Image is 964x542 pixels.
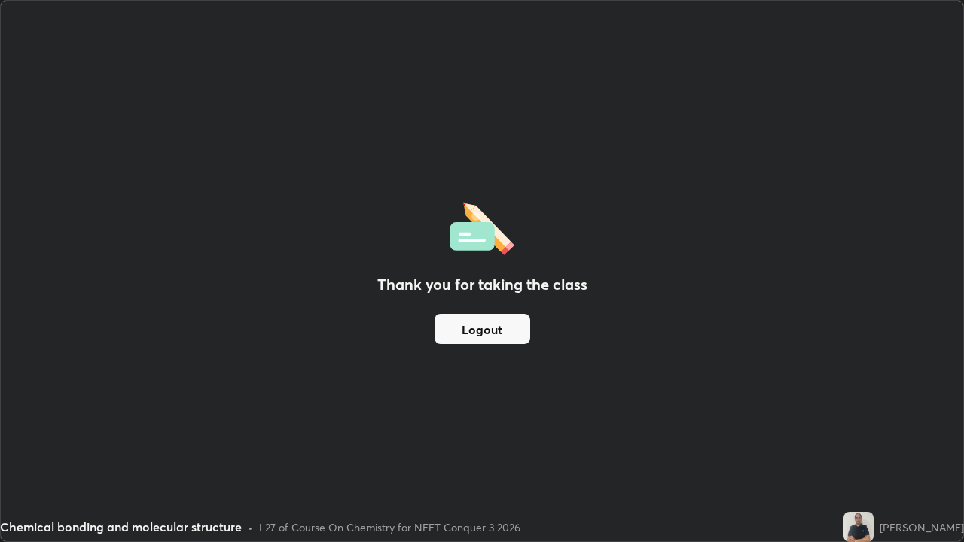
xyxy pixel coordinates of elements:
img: a53a6d141bfd4d8b9bbe971491d3c2d7.jpg [843,512,874,542]
div: L27 of Course On Chemistry for NEET Conquer 3 2026 [259,519,520,535]
div: • [248,519,253,535]
div: [PERSON_NAME] [880,519,964,535]
h2: Thank you for taking the class [377,273,587,296]
button: Logout [435,314,530,344]
img: offlineFeedback.1438e8b3.svg [450,198,514,255]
